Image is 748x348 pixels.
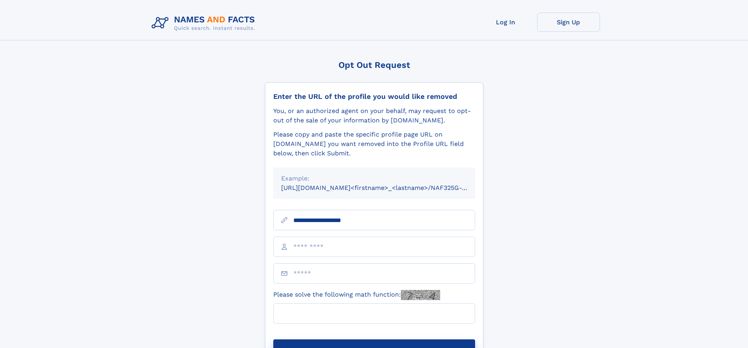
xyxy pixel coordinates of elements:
a: Sign Up [537,13,600,32]
label: Please solve the following math function: [273,290,440,300]
img: Logo Names and Facts [148,13,262,34]
small: [URL][DOMAIN_NAME]<firstname>_<lastname>/NAF325G-xxxxxxxx [281,184,490,191]
div: Example: [281,174,467,183]
div: Enter the URL of the profile you would like removed [273,92,475,101]
div: You, or an authorized agent on your behalf, may request to opt-out of the sale of your informatio... [273,106,475,125]
div: Opt Out Request [265,60,483,70]
a: Log In [474,13,537,32]
div: Please copy and paste the specific profile page URL on [DOMAIN_NAME] you want removed into the Pr... [273,130,475,158]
